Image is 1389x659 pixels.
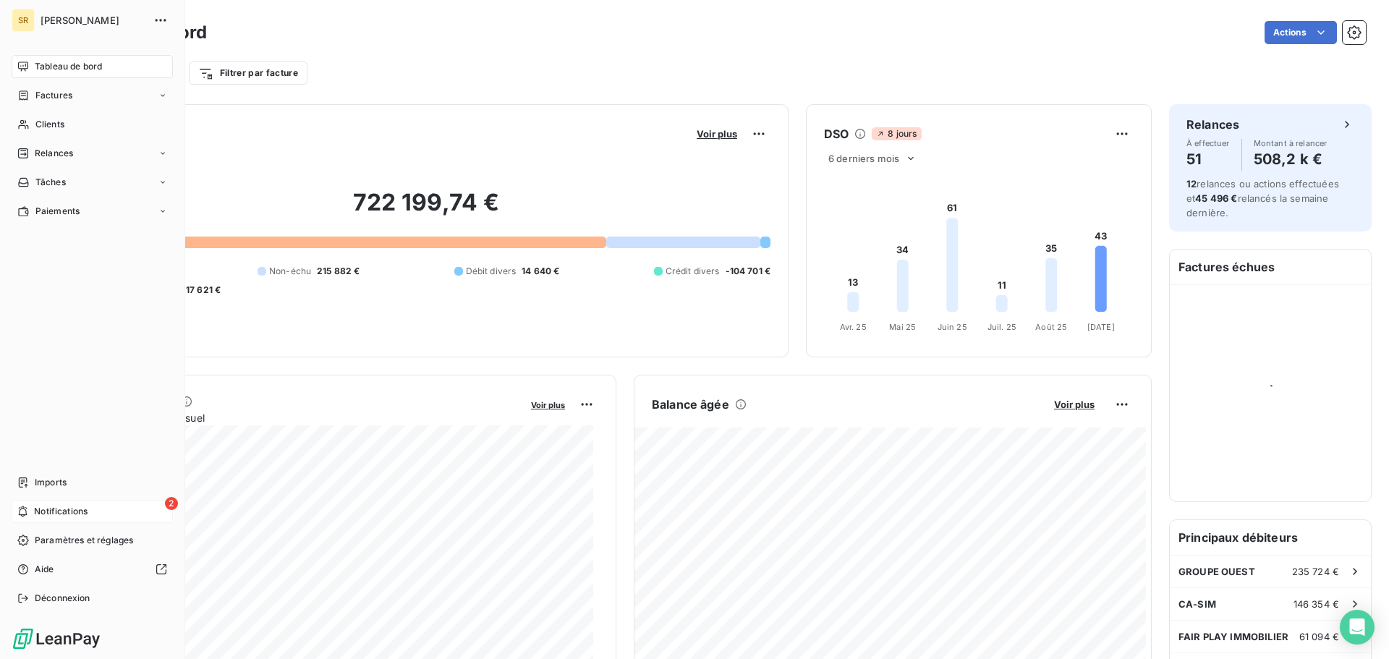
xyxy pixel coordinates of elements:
span: 14 640 € [522,265,559,278]
span: CA-SIM [1178,598,1216,610]
span: Factures [35,89,72,102]
span: 2 [165,497,178,510]
span: 61 094 € [1299,631,1339,642]
tspan: Mai 25 [889,322,916,332]
span: FAIR PLAY IMMOBILIER [1178,631,1288,642]
span: Notifications [34,505,88,518]
span: À effectuer [1186,139,1230,148]
span: Tâches [35,176,66,189]
tspan: [DATE] [1087,322,1115,332]
span: 45 496 € [1195,192,1237,204]
span: Paramètres et réglages [35,534,133,547]
h6: Balance âgée [652,396,729,413]
div: SR [12,9,35,32]
span: 235 724 € [1292,566,1339,577]
span: Imports [35,476,67,489]
span: Aide [35,563,54,576]
span: [PERSON_NAME] [41,14,145,26]
span: Crédit divers [666,265,720,278]
div: Open Intercom Messenger [1340,610,1375,645]
span: Chiffre d'affaires mensuel [82,410,521,425]
h4: 508,2 k € [1254,148,1328,171]
span: 215 882 € [317,265,360,278]
span: Montant à relancer [1254,139,1328,148]
h4: 51 [1186,148,1230,171]
h2: 722 199,74 € [82,188,770,231]
span: 146 354 € [1294,598,1339,610]
span: relances ou actions effectuées et relancés la semaine dernière. [1186,178,1339,218]
span: 6 derniers mois [828,153,899,164]
h6: Relances [1186,116,1239,133]
span: Non-échu [269,265,311,278]
tspan: Juin 25 [938,322,967,332]
span: Paiements [35,205,80,218]
span: Voir plus [1054,399,1095,410]
a: Aide [12,558,173,581]
h6: DSO [824,125,849,143]
h6: Principaux débiteurs [1170,520,1371,555]
span: Tableau de bord [35,60,102,73]
button: Voir plus [527,398,569,411]
tspan: Avr. 25 [840,322,867,332]
span: 12 [1186,178,1197,190]
span: GROUPE OUEST [1178,566,1255,577]
img: Logo LeanPay [12,627,101,650]
span: 8 jours [872,127,921,140]
span: Relances [35,147,73,160]
tspan: Juil. 25 [987,322,1016,332]
span: Voir plus [531,400,565,410]
span: Voir plus [697,128,737,140]
button: Actions [1265,21,1337,44]
button: Voir plus [1050,398,1099,411]
button: Voir plus [692,127,742,140]
span: -104 701 € [726,265,771,278]
span: -17 621 € [182,284,221,297]
span: Clients [35,118,64,131]
h6: Factures échues [1170,250,1371,284]
span: Déconnexion [35,592,90,605]
span: Débit divers [466,265,517,278]
button: Filtrer par facture [189,61,307,85]
tspan: Août 25 [1035,322,1067,332]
